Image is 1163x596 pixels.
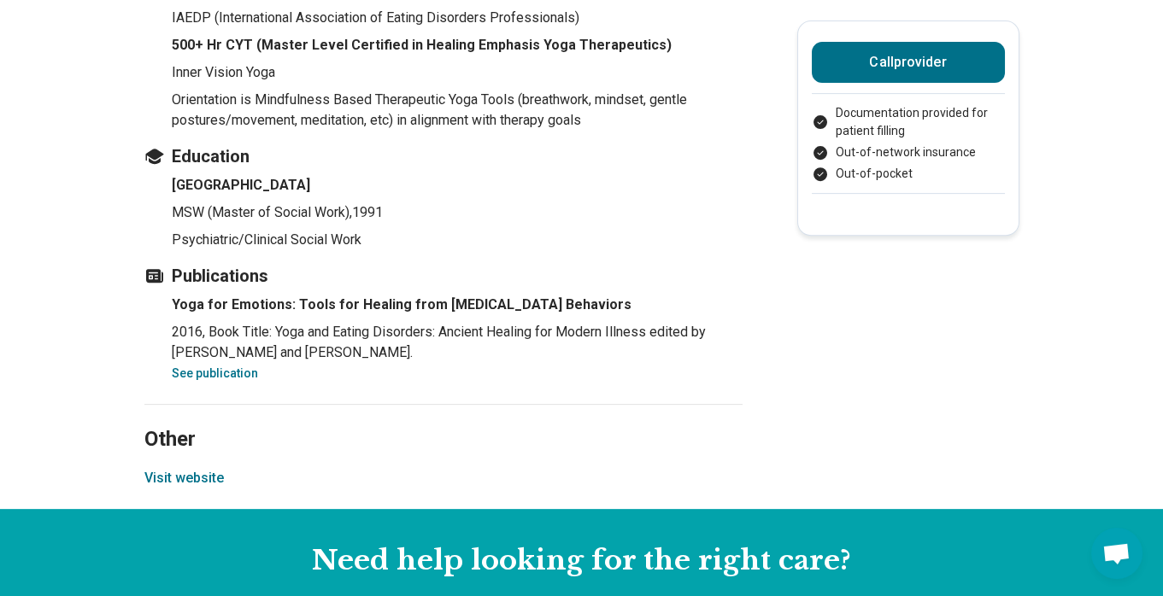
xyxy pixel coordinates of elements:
h3: Education [144,144,743,168]
button: Callprovider [812,42,1005,83]
li: Documentation provided for patient filling [812,104,1005,140]
ul: Payment options [812,104,1005,183]
p: 2016, Book Title: Yoga and Eating Disorders: Ancient Healing for Modern Illness edited by [PERSON... [172,322,743,363]
li: Out-of-pocket [812,165,1005,183]
li: Out-of-network insurance [812,143,1005,161]
p: IAEDP (International Association of Eating Disorders Professionals) [172,8,743,28]
h4: Yoga for Emotions: Tools for Healing from [MEDICAL_DATA] Behaviors [172,295,743,315]
p: Orientation is Mindfulness Based Therapeutic Yoga Tools (breathwork, mindset, gentle postures/mov... [172,90,743,131]
h4: [GEOGRAPHIC_DATA] [172,175,743,196]
div: Open chat [1091,528,1142,579]
button: Visit website [144,468,224,488]
h3: Publications [144,264,743,288]
p: Psychiatric/Clinical Social Work [172,230,743,250]
a: See publication [172,366,258,380]
h2: Need help looking for the right care? [14,543,1149,579]
p: Inner Vision Yoga [172,62,743,83]
h2: Other [144,384,743,454]
p: MSW (Master of Social Work) , 1991 [172,202,743,223]
h4: 500+ Hr CYT (Master Level Certified in Healing Emphasis Yoga Therapeutics) [172,35,743,56]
